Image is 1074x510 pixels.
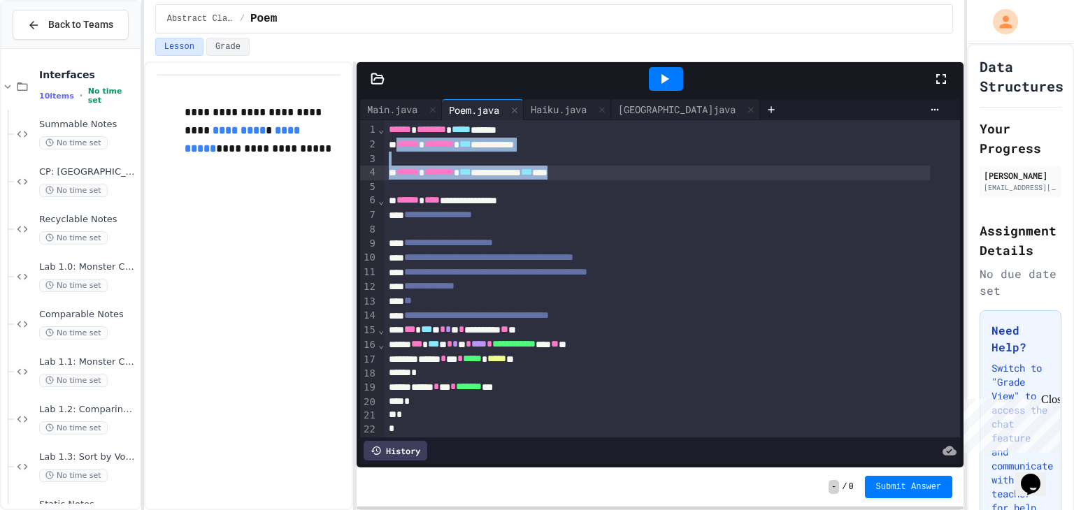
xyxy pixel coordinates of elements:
[842,481,847,493] span: /
[39,374,108,387] span: No time set
[848,481,853,493] span: 0
[984,169,1057,182] div: [PERSON_NAME]
[360,123,378,138] div: 1
[13,10,129,40] button: Back to Teams
[39,68,137,81] span: Interfaces
[980,119,1061,158] h2: Your Progress
[360,180,378,194] div: 5
[364,441,427,460] div: History
[378,195,385,206] span: Fold line
[442,99,524,120] div: Poem.java
[39,119,137,131] span: Summable Notes
[360,152,378,166] div: 3
[39,356,137,368] span: Lab 1.1: Monster Check 2
[39,136,108,150] span: No time set
[167,13,234,24] span: Abstract Classes
[524,102,594,117] div: Haiku.java
[360,280,378,295] div: 12
[980,57,1064,96] h1: Data Structures
[360,409,378,423] div: 21
[206,38,250,56] button: Grade
[360,194,378,208] div: 6
[39,326,108,340] span: No time set
[1015,454,1060,496] iframe: chat widget
[360,223,378,237] div: 8
[39,421,108,435] span: No time set
[360,423,378,437] div: 22
[39,451,137,463] span: Lab 1.3: Sort by Vowels
[360,338,378,353] div: 16
[360,309,378,323] div: 14
[155,38,203,56] button: Lesson
[378,339,385,350] span: Fold line
[360,138,378,152] div: 2
[360,367,378,381] div: 18
[48,17,113,32] span: Back to Teams
[360,436,378,450] div: 23
[360,99,442,120] div: Main.java
[829,480,839,494] span: -
[39,404,137,416] span: Lab 1.2: Comparing Points
[240,13,245,24] span: /
[360,323,378,338] div: 15
[360,395,378,409] div: 20
[80,90,83,101] span: •
[39,231,108,245] span: No time set
[611,102,743,117] div: [GEOGRAPHIC_DATA]java
[39,92,74,101] span: 10 items
[250,10,277,27] span: Poem
[611,99,760,120] div: [GEOGRAPHIC_DATA]java
[39,214,137,226] span: Recyclable Notes
[39,261,137,273] span: Lab 1.0: Monster Check 1
[360,381,378,395] div: 19
[378,324,385,335] span: Fold line
[360,237,378,252] div: 9
[39,166,137,178] span: CP: [GEOGRAPHIC_DATA]
[360,208,378,223] div: 7
[39,279,108,292] span: No time set
[958,393,1060,453] iframe: chat widget
[378,124,385,135] span: Fold line
[39,309,137,321] span: Comparable Notes
[360,353,378,367] div: 17
[980,265,1061,299] div: No due date set
[991,322,1050,356] h3: Need Help?
[984,182,1057,193] div: [EMAIL_ADDRESS][DOMAIN_NAME]
[876,481,942,493] span: Submit Answer
[360,251,378,265] div: 10
[360,265,378,280] div: 11
[360,166,378,180] div: 4
[39,469,108,482] span: No time set
[524,99,611,120] div: Haiku.java
[39,184,108,197] span: No time set
[980,221,1061,260] h2: Assignment Details
[360,102,424,117] div: Main.java
[6,6,96,89] div: Chat with us now!Close
[360,295,378,309] div: 13
[978,6,1022,38] div: My Account
[442,103,506,117] div: Poem.java
[865,476,953,498] button: Submit Answer
[88,87,137,105] span: No time set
